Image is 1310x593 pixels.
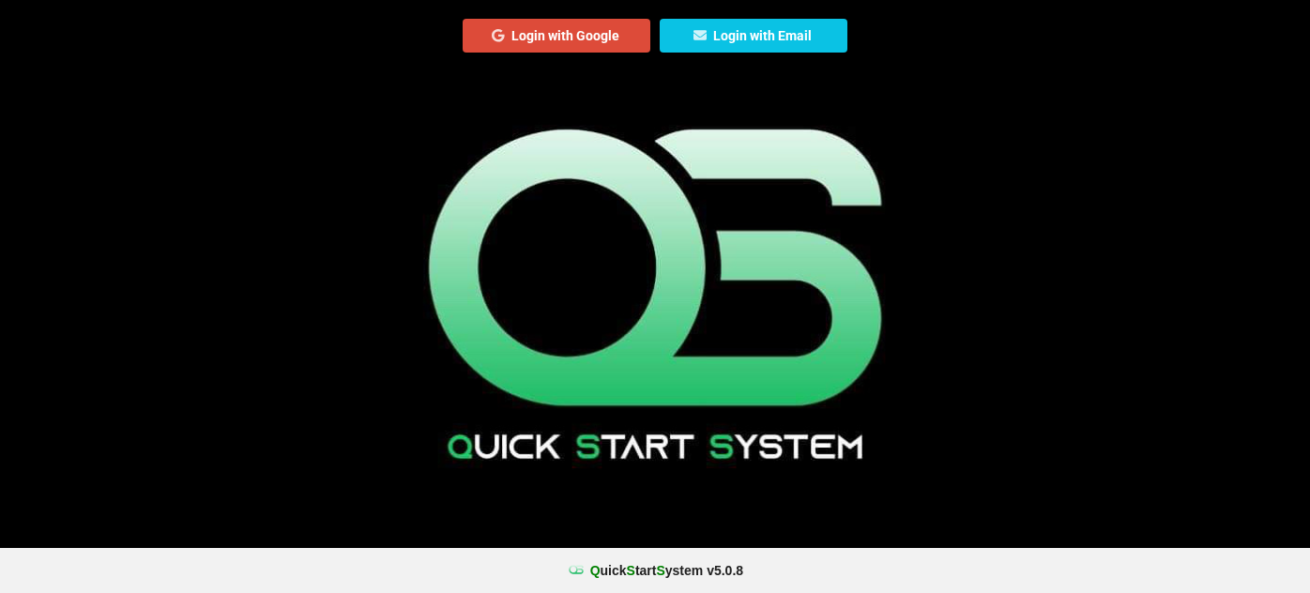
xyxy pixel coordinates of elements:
button: Login with Google [463,19,650,53]
span: S [627,563,635,578]
button: Login with Email [660,19,847,53]
span: Q [590,563,601,578]
span: S [656,563,664,578]
img: favicon.ico [567,561,586,580]
b: uick tart ystem v 5.0.8 [590,561,743,580]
